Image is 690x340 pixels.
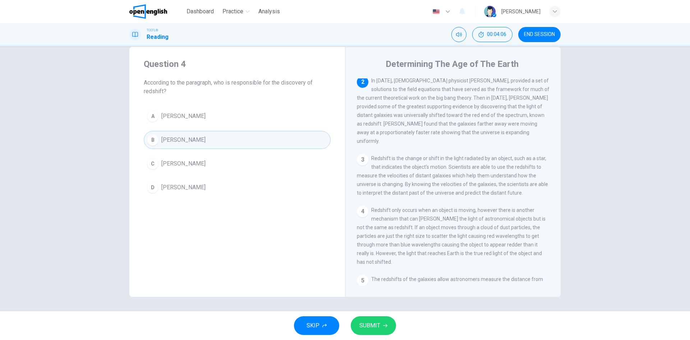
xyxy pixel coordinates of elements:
[357,155,548,196] span: Redshift is the change or shift in the light radiated by an object, such as a star, that indicate...
[472,27,512,42] button: 00:04:06
[187,7,214,16] span: Dashboard
[161,159,206,168] span: [PERSON_NAME]
[451,27,466,42] div: Mute
[484,6,496,17] img: Profile picture
[357,276,549,325] span: The redshifts of the galaxies allow astronomers measure the distance from Earth to the galaxies w...
[144,78,331,96] span: According to the paragraph, who is responsible for the discovery of redshift?
[144,131,331,149] button: B[PERSON_NAME]
[351,316,396,335] button: SUBMIT
[161,183,206,192] span: [PERSON_NAME]
[147,33,169,41] h1: Reading
[472,27,512,42] div: Hide
[432,9,441,14] img: en
[129,4,184,19] a: OpenEnglish logo
[147,182,158,193] div: D
[222,7,243,16] span: Practice
[144,178,331,196] button: D[PERSON_NAME]
[147,28,158,33] span: TOEFL®
[129,4,167,19] img: OpenEnglish logo
[357,206,368,217] div: 4
[161,136,206,144] span: [PERSON_NAME]
[147,158,158,169] div: C
[524,32,555,37] span: END SESSION
[147,134,158,146] div: B
[357,275,368,286] div: 5
[357,154,368,166] div: 3
[220,5,253,18] button: Practice
[144,107,331,125] button: A[PERSON_NAME]
[144,155,331,173] button: C[PERSON_NAME]
[518,27,561,42] button: END SESSION
[386,58,519,70] h4: Determining The Age of The Earth
[256,5,283,18] button: Analysis
[184,5,217,18] button: Dashboard
[359,321,380,331] span: SUBMIT
[258,7,280,16] span: Analysis
[147,110,158,122] div: A
[144,58,331,70] h4: Question 4
[161,112,206,121] span: [PERSON_NAME]
[294,316,339,335] button: SKIP
[487,32,506,37] span: 00:04:06
[501,7,540,16] div: [PERSON_NAME]
[357,207,546,265] span: Redshift only occurs when an object is moving, however there is another mechanism that can [PERSO...
[307,321,319,331] span: SKIP
[357,76,368,88] div: 2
